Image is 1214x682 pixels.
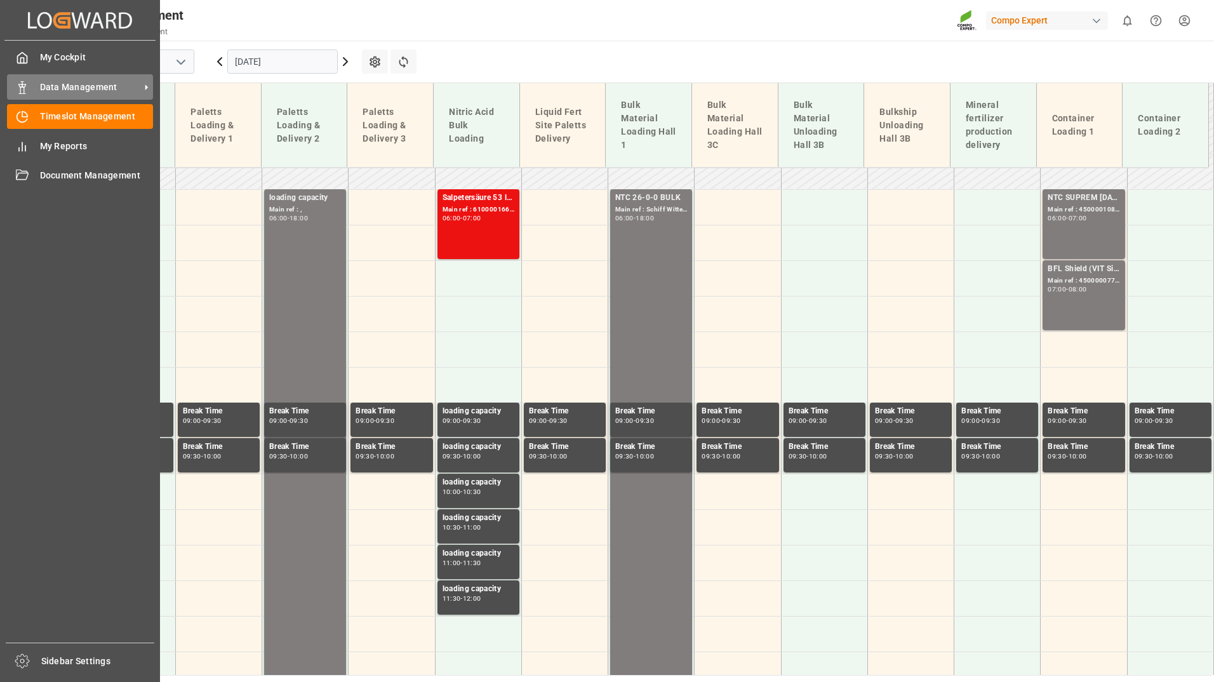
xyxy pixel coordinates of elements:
button: Compo Expert [986,8,1113,32]
div: Break Time [356,405,427,418]
div: loading capacity [443,441,514,453]
span: Timeslot Management [40,110,154,123]
span: Data Management [40,81,140,94]
div: Main ref : 6100001663, 2000001411 [443,204,514,215]
div: Mineral fertilizer production delivery [961,93,1026,157]
div: - [634,215,636,221]
div: NTC SUPREM [DATE] 25kg (x42) INT [1048,192,1119,204]
div: Paletts Loading & Delivery 3 [357,100,423,150]
div: 07:00 [463,215,481,221]
div: 12:00 [463,596,481,601]
div: 09:30 [183,453,201,459]
div: - [1066,418,1068,424]
a: My Cockpit [7,45,153,70]
span: My Cockpit [40,51,154,64]
div: - [460,453,462,459]
div: Break Time [789,441,860,453]
div: 06:00 [443,215,461,221]
div: - [1152,453,1154,459]
div: Break Time [529,405,601,418]
div: NTC 26-0-0 BULK [615,192,687,204]
div: 09:30 [290,418,308,424]
div: 18:00 [290,215,308,221]
div: - [1066,215,1068,221]
div: loading capacity [269,192,341,204]
div: Container Loading 2 [1133,107,1198,144]
div: - [893,418,895,424]
div: 11:00 [443,560,461,566]
div: 09:00 [529,418,547,424]
div: 09:30 [463,418,481,424]
div: 11:00 [463,525,481,530]
div: - [201,418,203,424]
div: 10:00 [376,453,394,459]
div: Compo Expert [986,11,1108,30]
div: 10:00 [549,453,568,459]
div: - [460,418,462,424]
div: 09:00 [789,418,807,424]
button: open menu [171,52,190,72]
div: Main ref : Schiff Wittenheim 2/2, 20000000879 [615,204,687,215]
div: 09:30 [269,453,288,459]
div: 10:00 [809,453,827,459]
div: 09:00 [443,418,461,424]
div: Nitric Acid Bulk Loading [444,100,509,150]
img: Screenshot%202023-09-29%20at%2010.02.21.png_1712312052.png [957,10,977,32]
div: Break Time [269,441,341,453]
div: 10:00 [443,489,461,495]
div: 10:00 [1155,453,1173,459]
div: 09:30 [529,453,547,459]
div: 10:00 [463,453,481,459]
div: 09:00 [702,418,720,424]
div: Break Time [875,405,947,418]
div: 10:30 [443,525,461,530]
div: 09:30 [1069,418,1087,424]
div: - [288,418,290,424]
div: 08:00 [1069,286,1087,292]
div: 09:00 [269,418,288,424]
div: - [374,418,376,424]
span: Sidebar Settings [41,655,155,668]
div: Break Time [1048,405,1119,418]
div: Break Time [702,441,773,453]
div: - [980,453,982,459]
div: Bulk Material Loading Hall 3C [702,93,768,157]
div: - [634,418,636,424]
div: 09:00 [615,418,634,424]
div: 09:30 [982,418,1000,424]
div: 09:30 [702,453,720,459]
div: - [547,418,549,424]
div: Break Time [615,405,687,418]
div: Break Time [1135,405,1206,418]
div: - [980,418,982,424]
div: - [547,453,549,459]
div: Break Time [875,441,947,453]
div: - [460,489,462,495]
div: Break Time [269,405,341,418]
div: Break Time [789,405,860,418]
div: 09:30 [636,418,654,424]
div: 09:00 [1135,418,1153,424]
div: - [634,453,636,459]
div: 09:00 [1048,418,1066,424]
div: Break Time [1048,441,1119,453]
div: 09:30 [1155,418,1173,424]
div: 10:00 [203,453,222,459]
div: 18:00 [636,215,654,221]
div: Bulk Material Unloading Hall 3B [789,93,854,157]
div: Container Loading 1 [1047,107,1112,144]
div: 06:00 [615,215,634,221]
div: Main ref : 4500000776, 2000000607; [1048,276,1119,286]
button: Help Center [1142,6,1170,35]
span: Document Management [40,169,154,182]
div: 09:00 [961,418,980,424]
div: Salpetersäure 53 lose [443,192,514,204]
button: show 0 new notifications [1113,6,1142,35]
div: Liquid Fert Site Paletts Delivery [530,100,596,150]
div: 09:30 [961,453,980,459]
div: 09:30 [376,418,394,424]
a: Timeslot Management [7,104,153,129]
div: - [1152,418,1154,424]
div: 09:30 [356,453,374,459]
div: Break Time [529,441,601,453]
